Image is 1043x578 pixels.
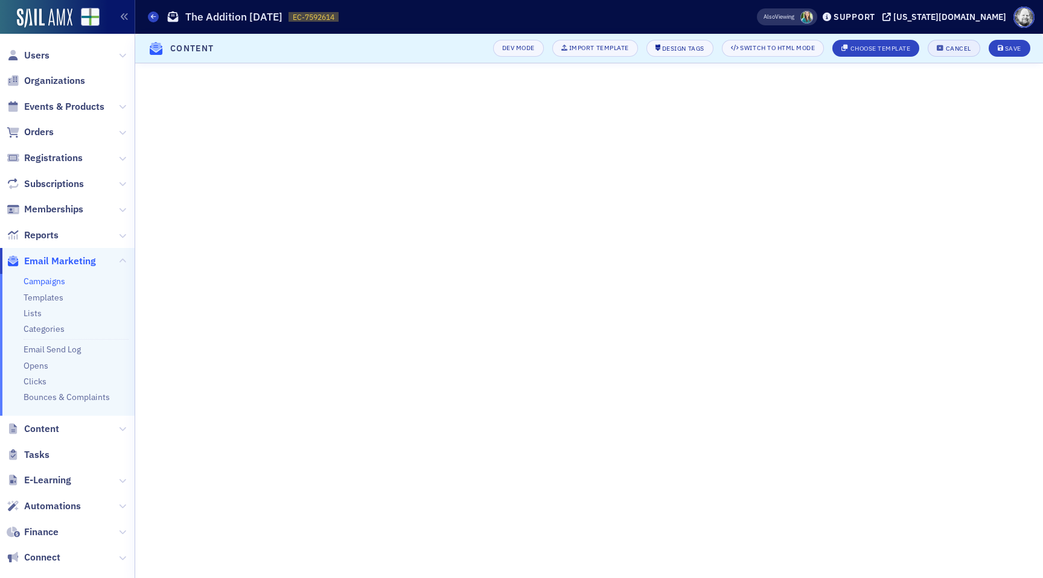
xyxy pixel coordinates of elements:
a: Templates [24,292,63,303]
span: Memberships [24,203,83,216]
img: SailAMX [17,8,72,28]
a: Content [7,422,59,436]
img: SailAMX [81,8,100,27]
a: Automations [7,500,81,513]
a: Campaigns [24,276,65,287]
a: Registrations [7,151,83,165]
a: Events & Products [7,100,104,113]
a: Categories [24,323,65,334]
span: E-Learning [24,474,71,487]
span: Subscriptions [24,177,84,191]
div: [US_STATE][DOMAIN_NAME] [893,11,1006,22]
div: Save [1005,45,1021,52]
div: Switch to HTML Mode [740,45,815,51]
div: Choose Template [850,45,911,52]
span: Reports [24,229,59,242]
a: Users [7,49,49,62]
span: Finance [24,526,59,539]
a: Memberships [7,203,83,216]
a: Connect [7,551,60,564]
span: Events & Products [24,100,104,113]
button: Dev Mode [493,40,544,57]
a: Bounces & Complaints [24,392,110,402]
span: Content [24,422,59,436]
div: Design Tags [662,45,704,52]
span: Viewing [764,13,794,21]
a: Tasks [7,448,49,462]
a: E-Learning [7,474,71,487]
div: Import Template [569,45,629,51]
span: Orders [24,125,54,139]
button: Choose Template [832,40,919,57]
span: Tasks [24,448,49,462]
button: Switch to HTML Mode [722,40,825,57]
div: Cancel [946,45,971,52]
span: Email Marketing [24,255,96,268]
a: Email Marketing [7,255,96,268]
a: Reports [7,229,59,242]
button: Import Template [552,40,638,57]
button: Design Tags [646,40,713,57]
button: Save [989,40,1030,57]
a: Clicks [24,376,46,387]
a: View Homepage [72,8,100,28]
span: Registrations [24,151,83,165]
button: [US_STATE][DOMAIN_NAME] [882,13,1010,21]
span: Users [24,49,49,62]
a: Organizations [7,74,85,87]
a: Lists [24,308,42,319]
a: Email Send Log [24,344,81,355]
span: Organizations [24,74,85,87]
span: Helen Oglesby [800,11,813,24]
a: Opens [24,360,48,371]
a: Orders [7,125,54,139]
span: Profile [1013,7,1035,28]
div: Also [764,13,775,21]
a: Finance [7,526,59,539]
div: Support [834,11,875,22]
a: Subscriptions [7,177,84,191]
button: Cancel [928,40,980,57]
h1: The Addition [DATE] [185,10,282,24]
h4: Content [170,42,214,55]
span: Automations [24,500,81,513]
span: Connect [24,551,60,564]
span: EC-7592614 [293,12,334,22]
